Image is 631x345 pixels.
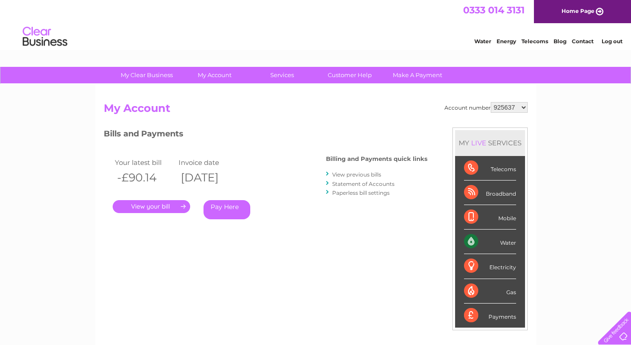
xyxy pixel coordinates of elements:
a: Pay Here [204,200,250,219]
a: 0333 014 3131 [463,4,525,16]
div: Water [464,230,516,254]
div: Clear Business is a trading name of Verastar Limited (registered in [GEOGRAPHIC_DATA] No. 3667643... [106,5,526,43]
a: Customer Help [313,67,387,83]
a: Water [474,38,491,45]
div: LIVE [469,139,488,147]
div: MY SERVICES [455,130,525,156]
a: View previous bills [332,171,381,178]
h3: Bills and Payments [104,127,427,143]
a: Blog [554,38,566,45]
a: Log out [602,38,623,45]
div: Gas [464,279,516,304]
td: Invoice date [176,156,240,168]
a: Paperless bill settings [332,189,390,196]
a: My Account [178,67,251,83]
td: Your latest bill [113,156,177,168]
a: Statement of Accounts [332,181,395,187]
th: [DATE] [176,168,240,187]
a: . [113,200,190,213]
div: Mobile [464,205,516,230]
div: Account number [444,102,528,113]
a: Contact [572,38,594,45]
div: Telecoms [464,156,516,181]
th: -£90.14 [113,168,177,187]
a: Energy [497,38,516,45]
a: My Clear Business [110,67,183,83]
a: Make A Payment [381,67,454,83]
img: logo.png [22,23,68,50]
h4: Billing and Payments quick links [326,156,427,162]
h2: My Account [104,102,528,119]
div: Payments [464,304,516,328]
a: Services [245,67,319,83]
div: Broadband [464,181,516,205]
div: Electricity [464,254,516,279]
a: Telecoms [521,38,548,45]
